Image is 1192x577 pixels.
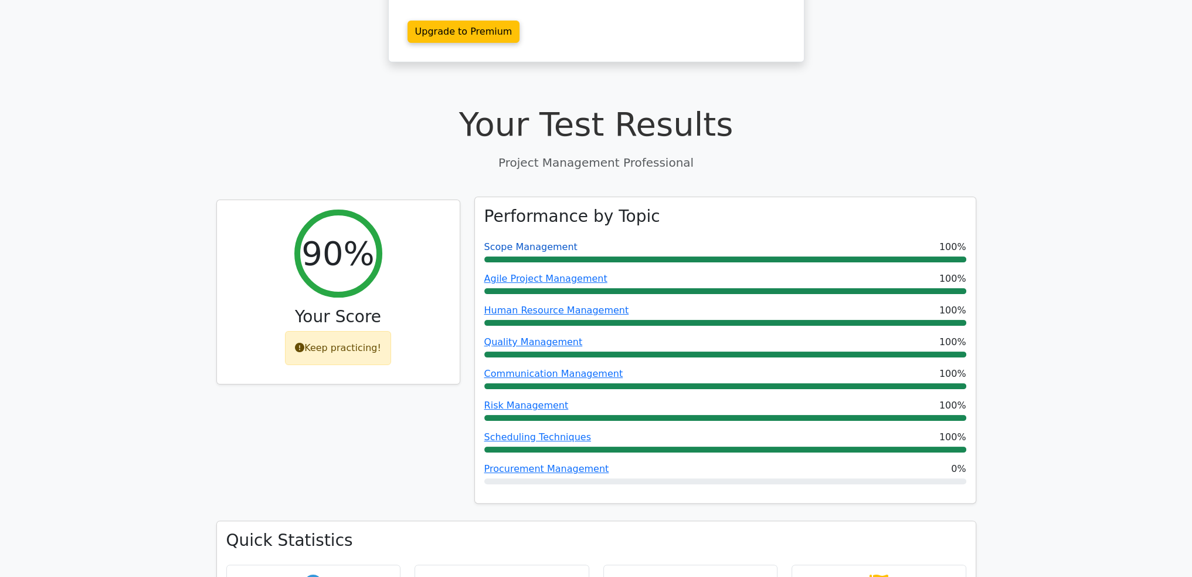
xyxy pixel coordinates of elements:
[301,234,374,273] h2: 90%
[939,303,966,318] span: 100%
[226,531,966,551] h3: Quick Statistics
[939,399,966,413] span: 100%
[939,272,966,286] span: 100%
[226,307,450,327] h3: Your Score
[484,305,629,316] a: Human Resource Management
[939,240,966,254] span: 100%
[484,368,623,379] a: Communication Management
[951,462,966,476] span: 0%
[484,336,583,347] a: Quality Management
[216,154,976,171] p: Project Management Professional
[484,241,578,252] a: Scope Management
[484,431,591,443] a: Scheduling Techniques
[939,335,966,349] span: 100%
[484,207,660,227] h3: Performance by Topic
[216,104,976,144] h1: Your Test Results
[285,331,391,365] div: Keep practicing!
[939,430,966,444] span: 100%
[939,367,966,381] span: 100%
[484,400,569,411] a: Risk Management
[484,463,609,474] a: Procurement Management
[484,273,607,284] a: Agile Project Management
[407,21,520,43] a: Upgrade to Premium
